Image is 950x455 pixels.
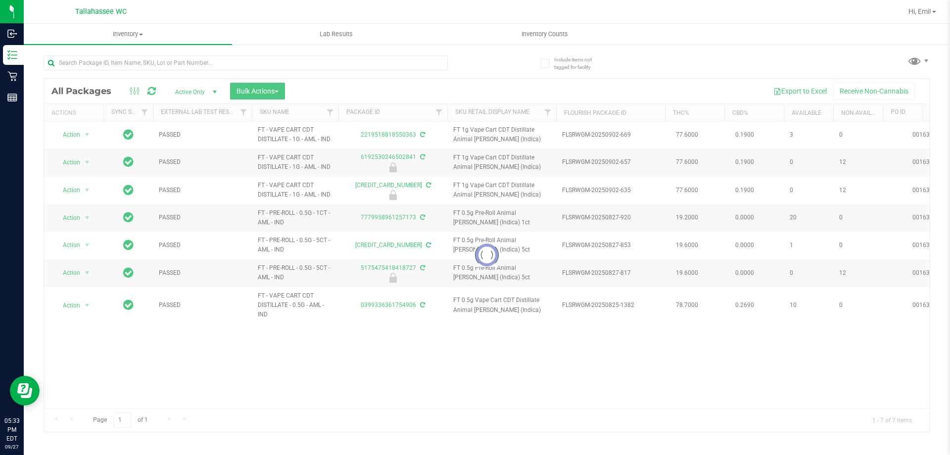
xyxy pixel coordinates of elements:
span: Inventory Counts [508,30,581,39]
span: Tallahassee WC [75,7,127,16]
p: 09/27 [4,443,19,451]
a: Lab Results [232,24,440,45]
a: Inventory [24,24,232,45]
inline-svg: Inventory [7,50,17,60]
inline-svg: Reports [7,93,17,102]
span: Include items not tagged for facility [554,56,604,71]
inline-svg: Retail [7,71,17,81]
span: Lab Results [306,30,366,39]
input: Search Package ID, Item Name, SKU, Lot or Part Number... [44,55,448,70]
span: Hi, Emi! [908,7,931,15]
span: Inventory [24,30,232,39]
a: Inventory Counts [440,24,649,45]
inline-svg: Inbound [7,29,17,39]
iframe: Resource center [10,376,40,405]
p: 05:33 PM EDT [4,416,19,443]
